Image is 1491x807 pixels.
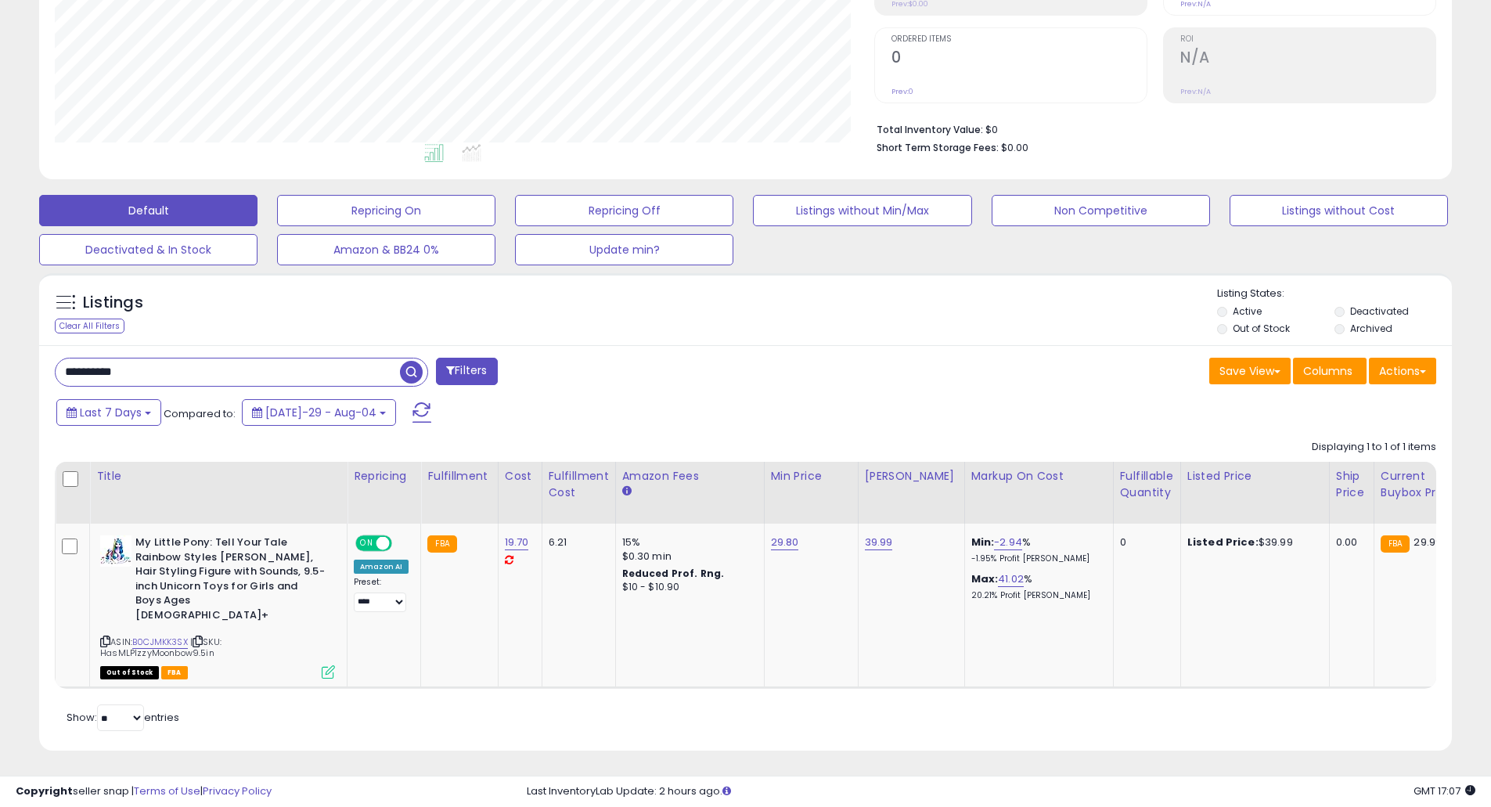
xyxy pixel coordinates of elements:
button: Save View [1209,358,1291,384]
div: Listed Price [1187,468,1323,485]
div: Preset: [354,577,409,612]
div: $0.30 min [622,549,752,564]
div: Min Price [771,468,852,485]
button: Columns [1293,358,1367,384]
span: Columns [1303,363,1352,379]
a: 41.02 [998,571,1024,587]
b: My Little Pony: Tell Your Tale Rainbow Styles [PERSON_NAME], Hair Styling Figure with Sounds, 9.5... [135,535,326,626]
b: Short Term Storage Fees: [877,141,999,154]
span: [DATE]-29 - Aug-04 [265,405,376,420]
div: seller snap | | [16,784,272,799]
div: Repricing [354,468,414,485]
small: FBA [427,535,456,553]
label: Out of Stock [1233,322,1290,335]
a: Privacy Policy [203,784,272,798]
small: Prev: N/A [1180,87,1211,96]
div: 0.00 [1336,535,1362,549]
div: Title [96,468,340,485]
div: Fulfillment [427,468,491,485]
div: [PERSON_NAME] [865,468,958,485]
h2: 0 [891,49,1147,70]
div: Last InventoryLab Update: 2 hours ago. [527,784,1475,799]
div: % [971,572,1101,601]
button: [DATE]-29 - Aug-04 [242,399,396,426]
b: Total Inventory Value: [877,123,983,136]
h2: N/A [1180,49,1435,70]
div: Clear All Filters [55,319,124,333]
div: Cost [505,468,535,485]
div: 0 [1120,535,1169,549]
button: Repricing On [277,195,495,226]
div: Amazon Fees [622,468,758,485]
span: Show: entries [67,710,179,725]
button: Filters [436,358,497,385]
a: Terms of Use [134,784,200,798]
a: 39.99 [865,535,893,550]
label: Deactivated [1350,304,1409,318]
b: Min: [971,535,995,549]
span: | SKU: HasMLPIzzyMoonbow9.5in [100,636,221,659]
button: Actions [1369,358,1436,384]
div: Current Buybox Price [1381,468,1461,501]
a: -2.94 [994,535,1022,550]
div: Markup on Cost [971,468,1107,485]
div: % [971,535,1101,564]
button: Deactivated & In Stock [39,234,258,265]
li: $0 [877,119,1424,138]
img: 41GsR82CZJL._SL40_.jpg [100,535,131,567]
div: 6.21 [549,535,603,549]
div: $10 - $10.90 [622,581,752,594]
small: Prev: 0 [891,87,913,96]
span: $0.00 [1001,140,1028,155]
span: OFF [390,537,415,550]
div: Amazon AI [354,560,409,574]
th: The percentage added to the cost of goods (COGS) that forms the calculator for Min & Max prices. [964,462,1113,524]
h5: Listings [83,292,143,314]
button: Last 7 Days [56,399,161,426]
div: Fulfillable Quantity [1120,468,1174,501]
button: Update min? [515,234,733,265]
p: Listing States: [1217,286,1452,301]
div: $39.99 [1187,535,1317,549]
span: 29.99 [1414,535,1442,549]
button: Listings without Min/Max [753,195,971,226]
label: Active [1233,304,1262,318]
a: B0CJMKK3SX [132,636,188,649]
div: Displaying 1 to 1 of 1 items [1312,440,1436,455]
label: Archived [1350,322,1392,335]
button: Default [39,195,258,226]
button: Amazon & BB24 0% [277,234,495,265]
small: Amazon Fees. [622,485,632,499]
b: Reduced Prof. Rng. [622,567,725,580]
span: FBA [161,666,188,679]
span: ROI [1180,35,1435,44]
a: 29.80 [771,535,799,550]
a: 19.70 [505,535,529,550]
div: Ship Price [1336,468,1367,501]
span: Ordered Items [891,35,1147,44]
div: 15% [622,535,752,549]
button: Non Competitive [992,195,1210,226]
span: Last 7 Days [80,405,142,420]
button: Repricing Off [515,195,733,226]
strong: Copyright [16,784,73,798]
b: Max: [971,571,999,586]
span: Compared to: [164,406,236,421]
p: -1.95% Profit [PERSON_NAME] [971,553,1101,564]
span: 2025-08-12 17:07 GMT [1414,784,1475,798]
b: Listed Price: [1187,535,1259,549]
div: Fulfillment Cost [549,468,609,501]
span: ON [357,537,376,550]
span: All listings that are currently out of stock and unavailable for purchase on Amazon [100,666,159,679]
button: Listings without Cost [1230,195,1448,226]
div: ASIN: [100,535,335,677]
p: 20.21% Profit [PERSON_NAME] [971,590,1101,601]
small: FBA [1381,535,1410,553]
